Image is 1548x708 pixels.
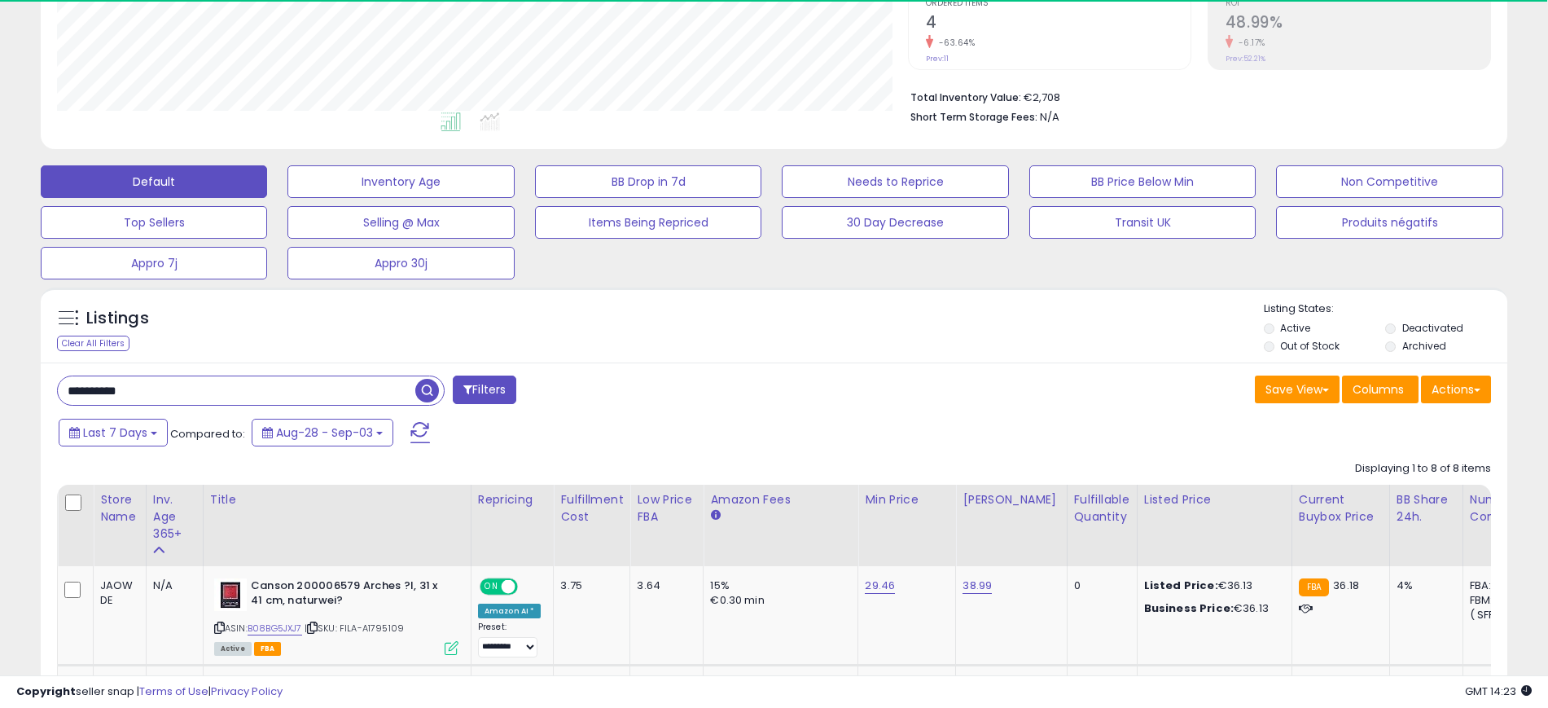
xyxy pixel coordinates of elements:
button: 30 Day Decrease [782,206,1008,239]
a: B08BG5JXJ7 [248,622,302,635]
button: Filters [453,376,516,404]
button: Items Being Repriced [535,206,761,239]
div: 0 [1074,578,1125,593]
button: Actions [1421,376,1491,403]
span: Columns [1353,381,1404,398]
span: OFF [515,579,542,593]
span: Compared to: [170,426,245,442]
div: 3.64 [637,578,691,593]
label: Out of Stock [1280,339,1340,353]
div: ( SFP: 1 ) [1470,608,1524,622]
div: Title [210,491,464,508]
div: Num of Comp. [1470,491,1529,526]
div: Displaying 1 to 8 of 8 items [1355,461,1491,477]
span: Aug-28 - Sep-03 [276,424,373,441]
div: [PERSON_NAME] [963,491,1059,508]
button: Non Competitive [1276,165,1502,198]
div: €0.30 min [710,593,845,608]
div: Current Buybox Price [1299,491,1383,526]
div: 4% [1397,578,1450,593]
span: Last 7 Days [83,424,147,441]
button: Needs to Reprice [782,165,1008,198]
div: €36.13 [1144,601,1279,616]
button: BB Drop in 7d [535,165,761,198]
div: FBM: 4 [1470,593,1524,608]
div: Preset: [478,622,542,658]
small: Amazon Fees. [710,508,720,523]
span: ON [481,579,502,593]
span: 2025-09-11 14:23 GMT [1465,684,1532,699]
div: ASIN: [214,578,458,654]
div: Inv. Age 365+ [153,491,196,543]
a: 38.99 [963,578,992,594]
button: Columns [1342,376,1419,403]
button: Last 7 Days [59,419,168,446]
b: Business Price: [1144,600,1234,616]
div: N/A [153,578,191,593]
button: Transit UK [1029,206,1256,239]
p: Listing States: [1264,301,1507,317]
div: Fulfillable Quantity [1074,491,1130,526]
button: Appro 30j [287,247,514,279]
button: Selling @ Max [287,206,514,239]
button: Aug-28 - Sep-03 [252,419,393,446]
span: FBA [254,642,282,656]
b: Listed Price: [1144,578,1218,593]
button: BB Price Below Min [1029,165,1256,198]
img: 418ijYZGmIL._SL40_.jpg [214,578,247,611]
span: 36.18 [1333,578,1359,593]
button: Appro 7j [41,247,267,279]
div: 15% [710,578,845,593]
div: €36.13 [1144,578,1279,593]
div: Amazon Fees [710,491,851,508]
div: JAOW DE [100,578,134,608]
div: Low Price FBA [637,491,696,526]
button: Inventory Age [287,165,514,198]
a: 29.46 [865,578,895,594]
div: Store Name [100,491,139,526]
div: BB Share 24h. [1397,491,1456,526]
div: 3.75 [560,578,617,593]
label: Active [1280,321,1310,335]
a: Terms of Use [139,684,208,699]
button: Save View [1255,376,1340,403]
b: Canson 200006579 Arches ?l, 31 x 41 cm, naturwei? [251,578,449,613]
strong: Copyright [16,684,76,699]
button: Produits négatifs [1276,206,1502,239]
button: Top Sellers [41,206,267,239]
div: Fulfillment Cost [560,491,623,526]
div: Repricing [478,491,547,508]
span: | SKU: FILA-A1795109 [305,622,404,635]
div: seller snap | | [16,684,283,700]
h5: Listings [86,307,149,330]
div: Amazon AI * [478,604,542,618]
div: Listed Price [1144,491,1285,508]
label: Deactivated [1402,321,1463,335]
div: FBA: 1 [1470,578,1524,593]
small: FBA [1299,578,1329,596]
a: Privacy Policy [211,684,283,699]
div: Min Price [865,491,949,508]
label: Archived [1402,339,1446,353]
span: All listings currently available for purchase on Amazon [214,642,252,656]
button: Default [41,165,267,198]
div: Clear All Filters [57,336,129,351]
